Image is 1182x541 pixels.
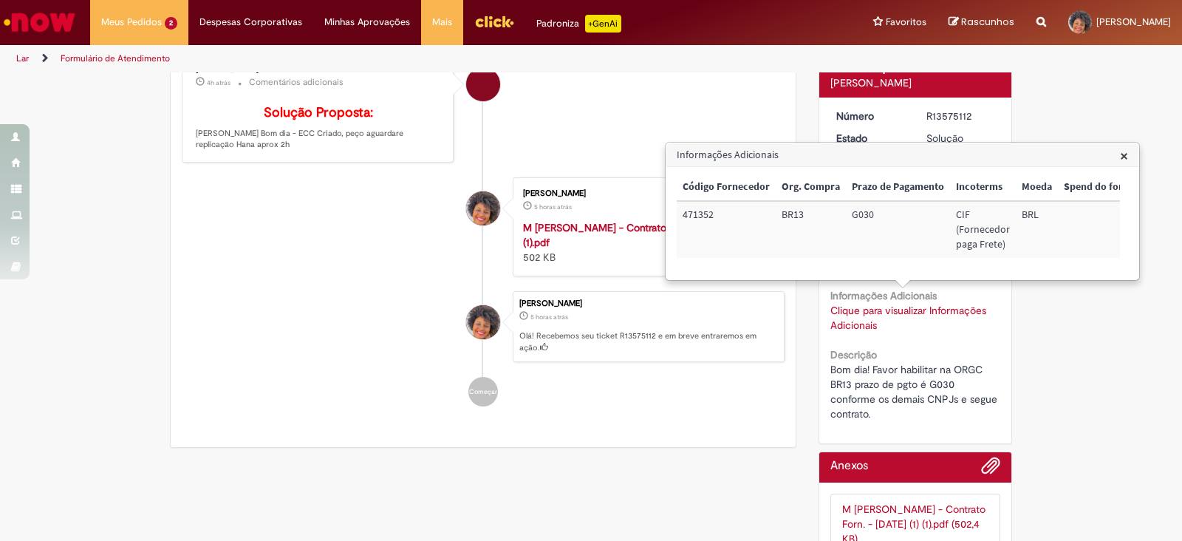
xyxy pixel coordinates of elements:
[981,456,1000,483] button: Adicionar anexos
[830,76,912,89] font: [PERSON_NAME]
[61,52,170,64] a: Formulário de Atendimento
[207,78,230,87] time: 29/09/2025 09:49:08
[536,17,579,30] font: Padroniza
[950,201,1016,258] td: Incoterms: CIF (Fornecedor paga Frete)
[830,348,877,361] font: Descrição
[523,188,586,199] font: [PERSON_NAME]
[846,201,950,258] td: Prazo de Pagamento: G030
[523,251,556,264] font: 502 KB
[519,330,759,353] font: Olá! Recebemos seu ticket R13575112 e em breve entraremos em ação.
[926,109,971,123] font: R13575112
[466,191,500,225] div: Kayene Cristina Moreira Rocha
[1120,146,1128,166] span: ×
[836,109,874,123] font: Número
[182,291,785,362] li: Kayene Cristina Moreira Rocha
[950,174,1016,201] th: Incoterms
[1,7,78,37] img: Serviço agora
[432,16,452,28] font: Mais
[16,52,29,64] a: Lar
[1016,201,1058,258] td: Moeda: BRL
[830,289,937,302] font: Informações Adicionais
[926,132,968,160] font: Solução Proposta
[207,78,230,87] font: 4h atrás
[830,304,986,332] a: Clique para visualizar Informações Adicionais
[677,201,776,258] td: Código Fornecedor: 471352
[530,313,568,321] time: 29/09/2025 08:56:47
[11,45,777,72] ul: Trilhas de navegação de página
[523,221,746,249] a: M [PERSON_NAME] - Contrato Forn. - [DATE] (1) (1).pdf
[196,128,406,151] font: [PERSON_NAME] Bom dia - ECC Criado, peço aguardare replicação Hana aprox 2h
[846,174,950,201] th: Prazo de Pagamento
[324,16,410,28] font: Minhas Aprovações
[534,203,572,211] time: 29/09/2025 08:56:39
[182,38,785,421] ul: Histórico de ingressos
[949,16,1014,30] a: Rascunhos
[588,18,618,30] font: +GenAi
[466,305,500,339] div: Kayene Cristina Moreira Rocha
[665,142,1140,281] div: Informações Adicionais
[169,18,173,27] font: 2
[666,143,1138,167] h3: Informações Adicionais
[886,16,926,28] font: Favoritos
[836,132,867,145] font: Estado
[466,67,500,101] div: Celso Dias Da Rosa
[264,104,373,121] font: Solução Proposta:
[1120,148,1128,163] button: Close
[474,10,514,33] img: click_logo_yellow_360x200.png
[776,174,846,201] th: Org. Compra
[830,458,868,473] font: Anexos
[1016,174,1058,201] th: Moeda
[534,203,572,211] font: 5 horas atrás
[249,76,344,88] font: Comentários adicionais
[519,298,582,309] font: [PERSON_NAME]
[199,16,302,28] font: Despesas Corporativas
[677,174,776,201] th: Código Fornecedor
[961,15,1014,29] font: Rascunhos
[776,201,846,258] td: Org. Compra: BR13
[830,363,1000,421] font: Bom dia! Favor habilitar na ORGC BR13 prazo de pgto é G030 conforme os demais CNPJs e segue contr...
[1096,16,1171,28] font: [PERSON_NAME]
[530,313,568,321] font: 5 horas atrás
[101,16,162,28] font: Meus Pedidos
